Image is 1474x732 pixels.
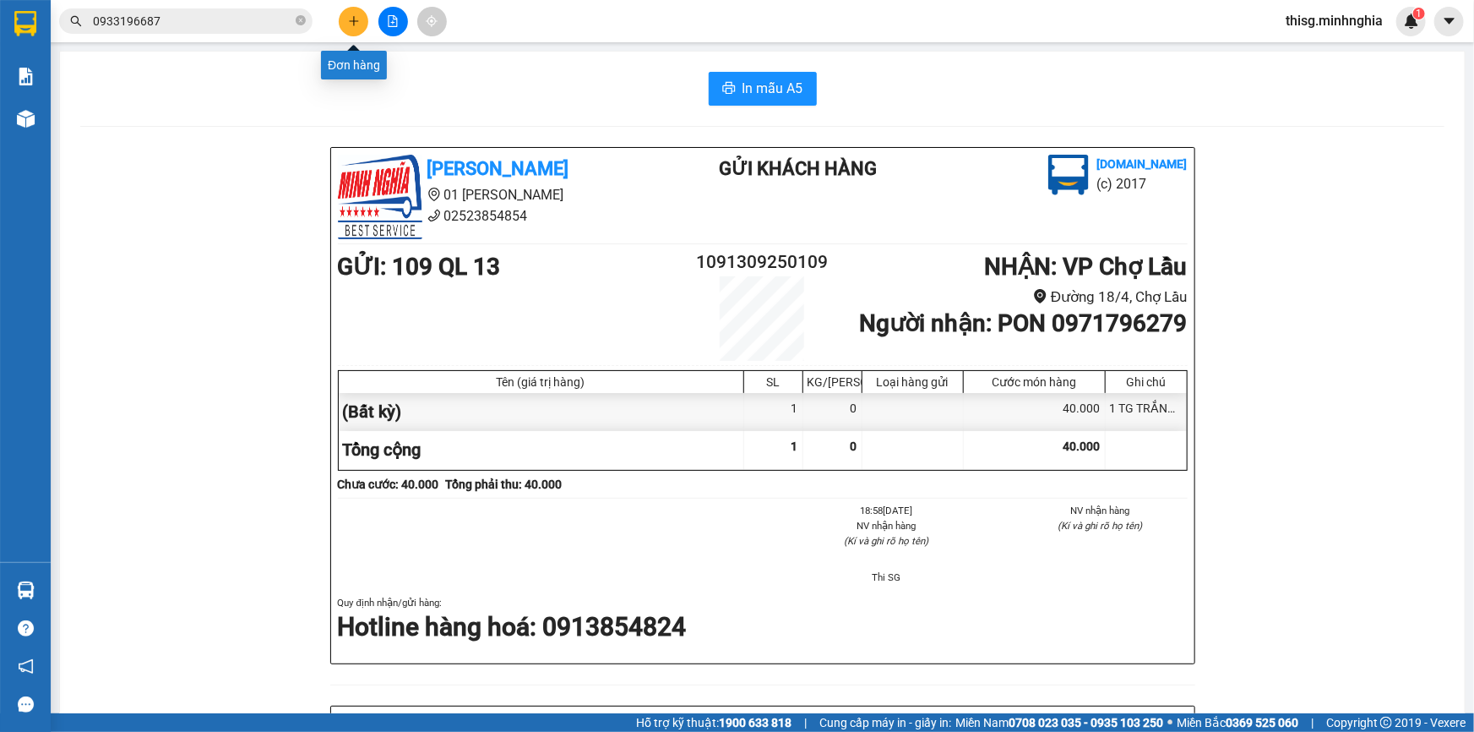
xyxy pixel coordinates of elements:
img: logo-vxr [14,11,36,36]
b: GỬI : 109 QL 13 [8,106,171,134]
li: 18:58[DATE] [800,503,974,518]
span: Tổng cộng [343,440,422,460]
li: NV nhận hàng [1014,503,1188,518]
span: environment [427,188,441,201]
button: caret-down [1434,7,1464,36]
strong: 1900 633 818 [719,716,791,729]
strong: Hotline hàng hoá: 0913854824 [338,612,687,642]
i: (Kí và ghi rõ họ tên) [1058,520,1143,532]
span: question-circle [18,620,34,636]
span: close-circle [296,14,306,30]
div: Tên (giá trị hàng) [343,375,739,389]
b: [PERSON_NAME] [427,158,569,179]
img: logo.jpg [338,155,422,239]
span: environment [1033,289,1047,303]
li: 02523854854 [8,58,322,79]
div: 0 [803,393,862,431]
span: notification [18,658,34,675]
li: NV nhận hàng [800,518,974,533]
b: Người nhận : PON 0971796279 [859,309,1187,337]
button: printerIn mẫu A5 [709,72,817,106]
span: phone [427,209,441,222]
i: (Kí và ghi rõ họ tên) [844,535,928,547]
span: thisg.minhnghia [1272,10,1396,31]
span: | [804,713,807,732]
button: aim [417,7,447,36]
img: logo.jpg [1048,155,1089,195]
span: close-circle [296,15,306,25]
img: warehouse-icon [17,582,35,599]
img: icon-new-feature [1404,14,1419,29]
span: environment [97,41,111,54]
span: printer [722,81,736,97]
li: (c) 2017 [1097,173,1188,194]
b: NHẬN : VP Chợ Lầu [984,253,1187,281]
b: [DOMAIN_NAME] [1097,157,1188,171]
div: KG/[PERSON_NAME] [808,375,857,389]
strong: 0369 525 060 [1226,716,1298,729]
b: Tổng phải thu: 40.000 [446,478,563,491]
li: 02523854854 [338,205,652,227]
h2: 1091309250109 [692,249,834,276]
span: In mẫu A5 [742,78,803,99]
div: 40.000 [964,393,1106,431]
span: 1 [791,440,798,453]
input: Tìm tên, số ĐT hoặc mã đơn [93,12,292,30]
li: 01 [PERSON_NAME] [8,37,322,58]
b: Chưa cước : 40.000 [338,478,439,491]
div: SL [748,375,798,389]
div: Quy định nhận/gửi hàng : [338,595,1188,645]
span: message [18,696,34,713]
div: Loại hàng gửi [867,375,959,389]
span: copyright [1380,717,1392,729]
img: solution-icon [17,68,35,85]
sup: 1 [1413,8,1425,19]
strong: 0708 023 035 - 0935 103 250 [1009,716,1163,729]
span: search [70,15,82,27]
div: 1 [744,393,803,431]
span: Miền Bắc [1177,713,1298,732]
div: Cước món hàng [968,375,1101,389]
div: Đơn hàng [321,51,387,79]
span: 1 [1416,8,1422,19]
button: file-add [378,7,408,36]
button: plus [339,7,368,36]
span: plus [348,15,360,27]
span: 0 [851,440,857,453]
span: 40.000 [1063,440,1101,453]
span: caret-down [1442,14,1457,29]
span: phone [97,62,111,75]
img: warehouse-icon [17,110,35,128]
span: | [1311,713,1314,732]
span: ⚪️ [1167,719,1172,726]
li: 01 [PERSON_NAME] [338,184,652,205]
span: aim [426,15,438,27]
span: Miền Nam [955,713,1163,732]
li: Thi SG [800,570,974,585]
li: Đường 18/4, Chợ Lầu [833,286,1187,309]
span: Hỗ trợ kỹ thuật: [636,713,791,732]
div: (Bất kỳ) [339,393,744,431]
span: Cung cấp máy in - giấy in: [819,713,951,732]
b: [PERSON_NAME] [97,11,239,32]
img: logo.jpg [8,8,92,92]
span: file-add [387,15,399,27]
div: 1 TG TRẮNG NHỚT [1106,393,1187,431]
b: GỬI : 109 QL 13 [338,253,501,281]
b: Gửi khách hàng [719,158,877,179]
div: Ghi chú [1110,375,1183,389]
